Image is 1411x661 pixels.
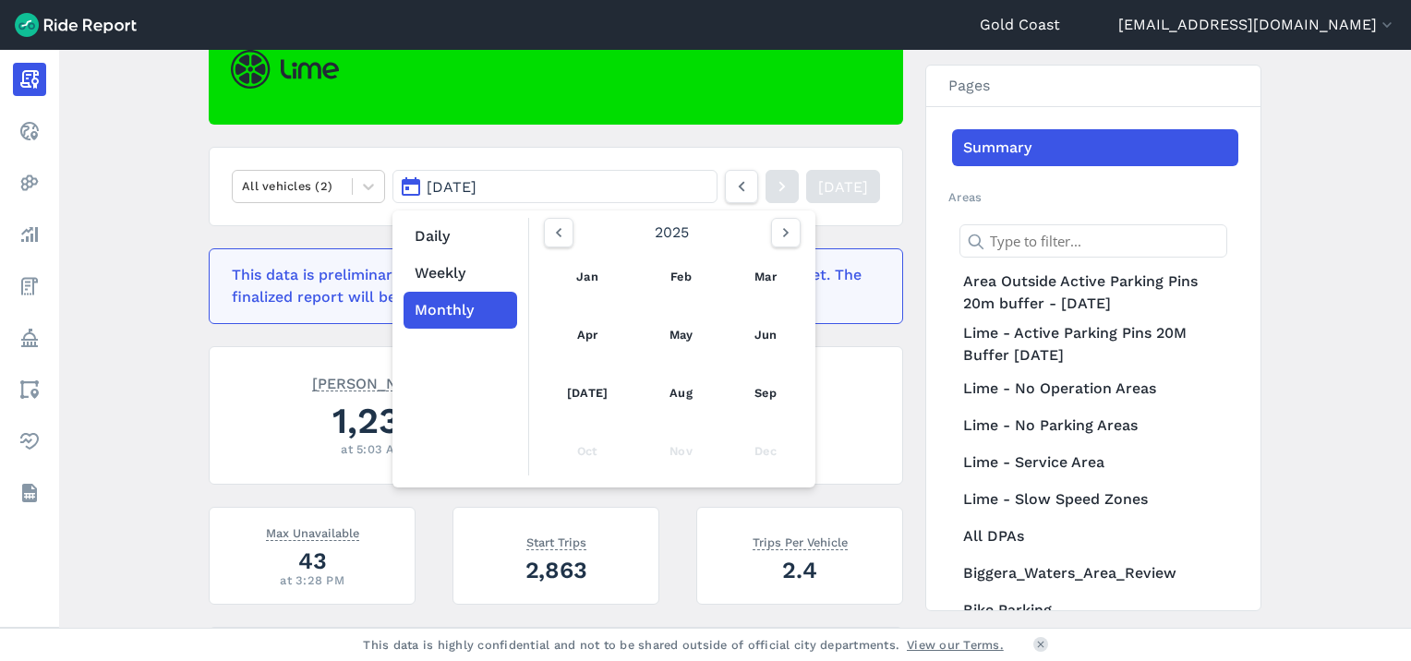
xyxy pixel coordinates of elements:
[734,255,797,299] a: Mar
[404,255,517,292] button: Weekly
[13,166,46,199] a: Heatmaps
[753,532,848,550] span: Trips Per Vehicle
[392,170,718,203] button: [DATE]
[13,321,46,355] a: Policy
[266,523,359,541] span: Max Unavailable
[231,50,339,89] img: Lime
[13,476,46,510] a: Datasets
[13,218,46,251] a: Analyze
[232,395,514,446] div: 1,231
[526,532,586,550] span: Start Trips
[13,270,46,303] a: Fees
[952,444,1238,481] a: Lime - Service Area
[312,373,435,391] span: [PERSON_NAME]
[952,407,1238,444] a: Lime - No Parking Areas
[959,224,1227,258] input: Type to filter...
[13,373,46,406] a: Areas
[427,178,476,196] span: [DATE]
[15,13,137,37] img: Ride Report
[952,555,1238,592] a: Biggera_Waters_Area_Review
[952,592,1238,629] a: Bike Parking
[734,313,797,357] a: Jun
[232,571,392,589] div: at 3:28 PM
[952,129,1238,166] a: Summary
[952,518,1238,555] a: All DPAs
[952,370,1238,407] a: Lime - No Operation Areas
[404,292,517,329] button: Monthly
[537,218,808,247] div: 2025
[13,425,46,458] a: Health
[907,636,1004,654] a: View our Terms.
[649,371,713,415] a: Aug
[13,63,46,96] a: Report
[404,218,517,255] button: Daily
[952,267,1238,318] a: Area Outside Active Parking Pins 20m buffer - [DATE]
[734,371,797,415] a: Sep
[980,14,1060,36] a: Gold Coast
[719,554,880,586] div: 2.4
[232,440,514,458] div: at 5:03 AM
[547,429,628,474] div: Oct
[649,313,713,357] a: May
[547,313,628,357] a: Apr
[232,264,869,308] div: This data is preliminary and may be missing events that haven't been reported yet. The finalized ...
[734,429,797,474] div: Dec
[547,371,628,415] a: [DATE]
[948,188,1238,206] h2: Areas
[13,114,46,148] a: Realtime
[649,429,713,474] div: Nov
[232,545,392,577] div: 43
[926,66,1260,107] h3: Pages
[952,481,1238,518] a: Lime - Slow Speed Zones
[547,255,628,299] a: Jan
[806,170,880,203] a: [DATE]
[649,255,713,299] a: Feb
[952,318,1238,370] a: Lime - Active Parking Pins 20M Buffer [DATE]
[476,554,636,586] div: 2,863
[1118,14,1396,36] button: [EMAIL_ADDRESS][DOMAIN_NAME]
